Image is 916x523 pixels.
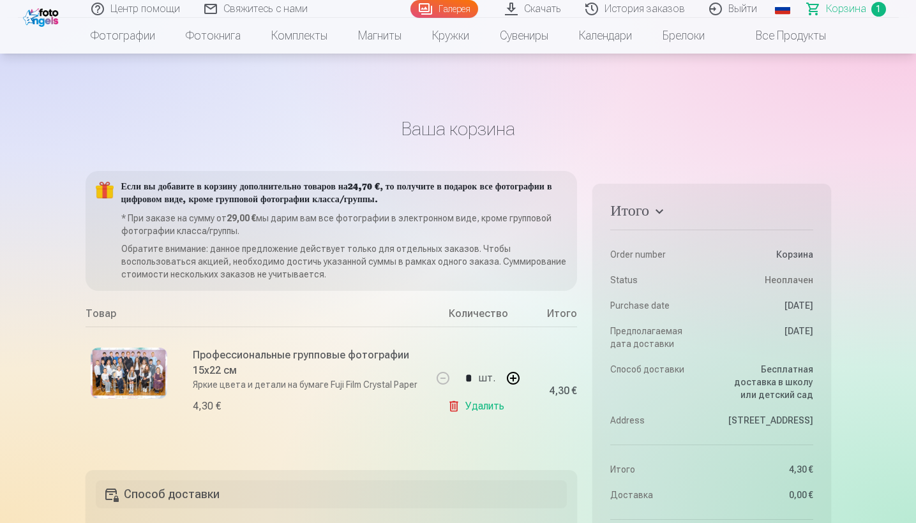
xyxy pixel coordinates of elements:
a: Календари [564,18,647,54]
dd: Корзина [718,248,813,261]
img: /fa1 [23,5,62,27]
p: Обратите внимание: данное предложение действует только для отдельных заказов. Чтобы воспользовать... [121,242,567,281]
a: Магниты [343,18,417,54]
dt: Итого [610,463,705,476]
a: Фотокнига [170,18,256,54]
dt: Address [610,414,705,427]
dt: Доставка [610,489,705,501]
dd: [DATE] [718,299,813,312]
h1: Ваша корзина [86,117,831,140]
dd: [DATE] [718,325,813,350]
div: 4,30 € [549,387,577,395]
span: Неоплачен [765,274,813,286]
dt: Способ доставки [610,363,705,401]
div: Товар [86,306,431,327]
a: Комплекты [256,18,343,54]
a: Удалить [447,394,509,419]
p: * При заказе на сумму от мы дарим вам все фотографии в электронном виде, кроме групповой фотограф... [121,212,567,237]
div: 4,30 € [193,399,221,414]
b: 24,70 € [348,182,380,192]
a: Брелоки [647,18,720,54]
div: Итого [526,306,577,327]
b: 29,00 € [227,213,256,223]
div: шт. [479,363,495,394]
a: Кружки [417,18,484,54]
h5: Способ доставки [96,480,567,508]
span: Корзина [826,1,866,17]
button: Итого [610,202,813,225]
a: Фотографии [75,18,170,54]
a: Сувениры [484,18,564,54]
h5: Если вы добавите в корзину дополнительно товаров на , то получите в подарок все фотографии в цифр... [121,181,567,207]
div: Количество [430,306,526,327]
span: 1 [871,2,886,17]
a: Все продукты [720,18,841,54]
dd: [STREET_ADDRESS] [718,414,813,427]
dt: Purchase date [610,299,705,312]
dt: Status [610,274,705,286]
dt: Order number [610,248,705,261]
p: Яркие цвета и детали на бумаге Fuji Film Crystal Paper [193,378,423,391]
h6: Профессиональные групповые фотографии 15x22 см [193,348,423,378]
dd: Бесплатная доставка в школу или детский сад [718,363,813,401]
dt: Предполагаемая дата доставки [610,325,705,350]
dd: 4,30 € [718,463,813,476]
dd: 0,00 € [718,489,813,501]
